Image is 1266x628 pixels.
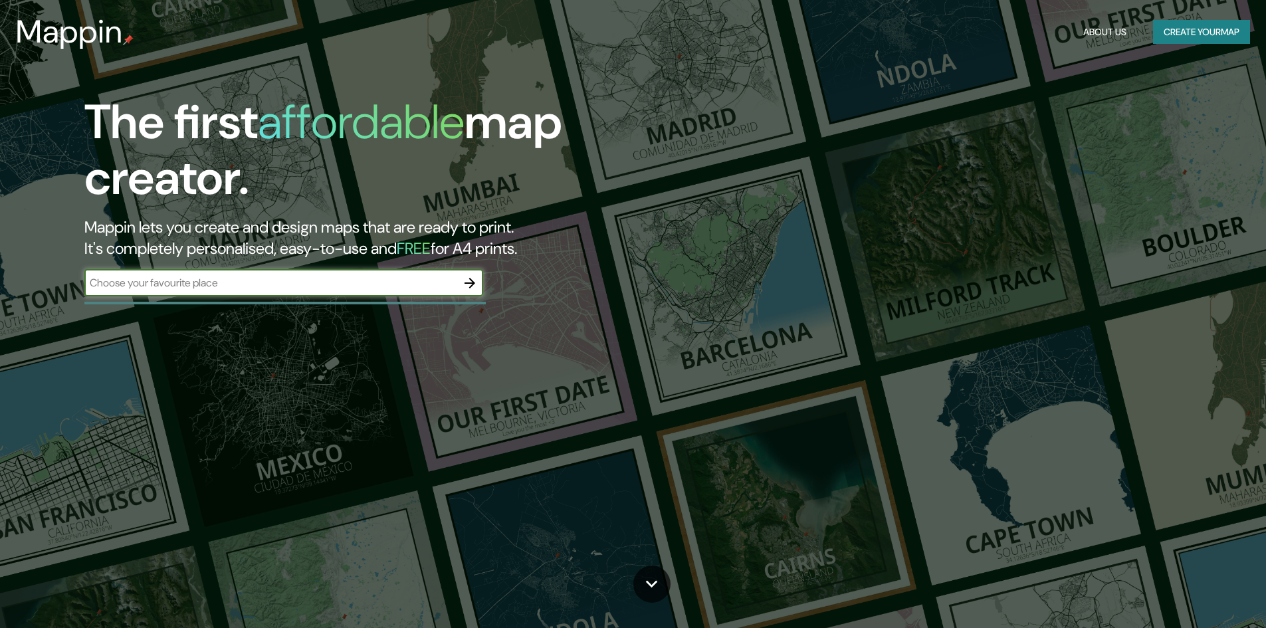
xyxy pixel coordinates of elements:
img: mappin-pin [123,35,134,45]
h2: Mappin lets you create and design maps that are ready to print. It's completely personalised, eas... [84,217,718,259]
input: Choose your favourite place [84,275,457,290]
h5: FREE [397,238,431,259]
h1: The first map creator. [84,94,718,217]
button: About Us [1078,20,1132,45]
button: Create yourmap [1153,20,1250,45]
h3: Mappin [16,13,123,51]
h1: affordable [258,91,465,153]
